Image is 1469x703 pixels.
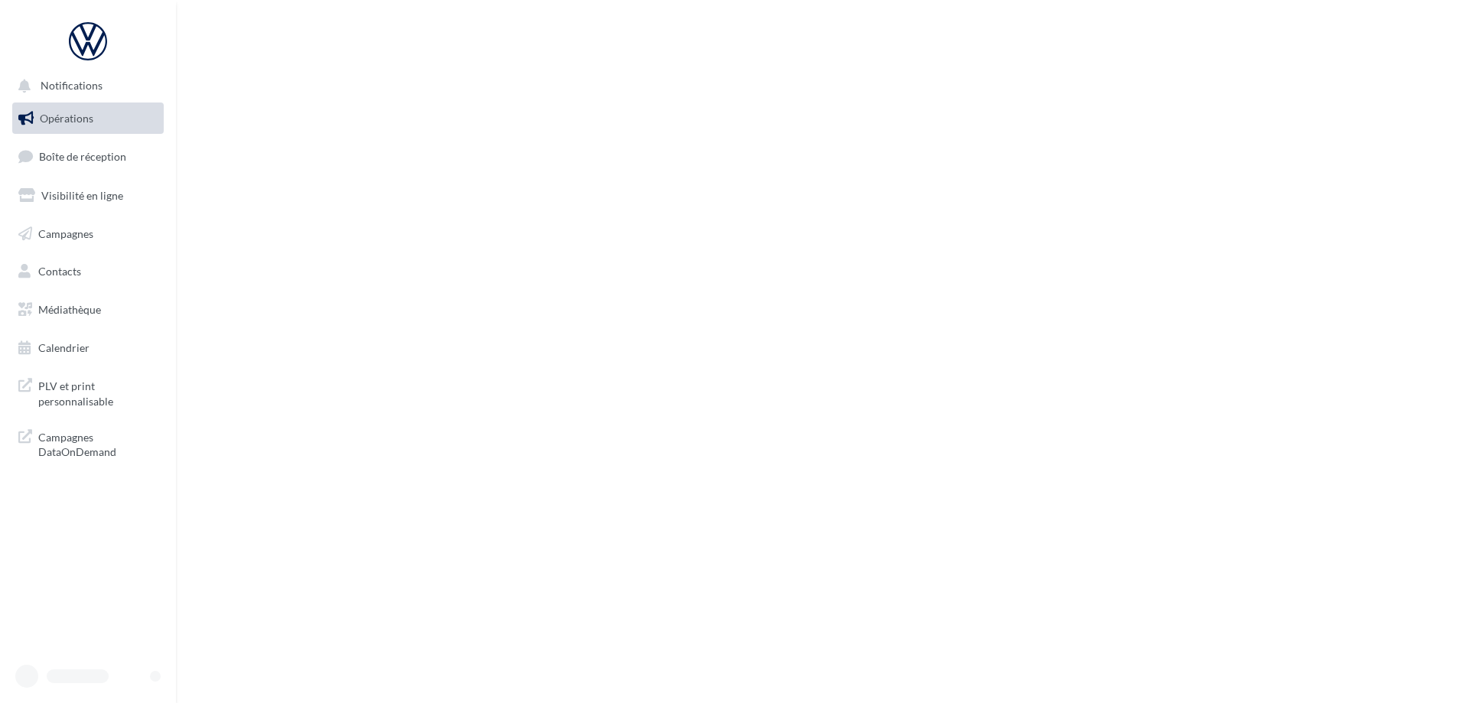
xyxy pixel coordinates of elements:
a: Boîte de réception [9,140,167,173]
a: Médiathèque [9,294,167,326]
a: Contacts [9,255,167,288]
span: Campagnes [38,226,93,239]
a: Campagnes [9,218,167,250]
span: Notifications [41,80,103,93]
a: Visibilité en ligne [9,180,167,212]
span: Campagnes DataOnDemand [38,427,158,460]
a: Calendrier [9,332,167,364]
span: Médiathèque [38,303,101,316]
a: PLV et print personnalisable [9,369,167,415]
span: Contacts [38,265,81,278]
span: PLV et print personnalisable [38,376,158,408]
span: Opérations [40,112,93,125]
span: Visibilité en ligne [41,189,123,202]
a: Opérations [9,103,167,135]
a: Campagnes DataOnDemand [9,421,167,466]
span: Boîte de réception [39,150,126,163]
span: Calendrier [38,341,90,354]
